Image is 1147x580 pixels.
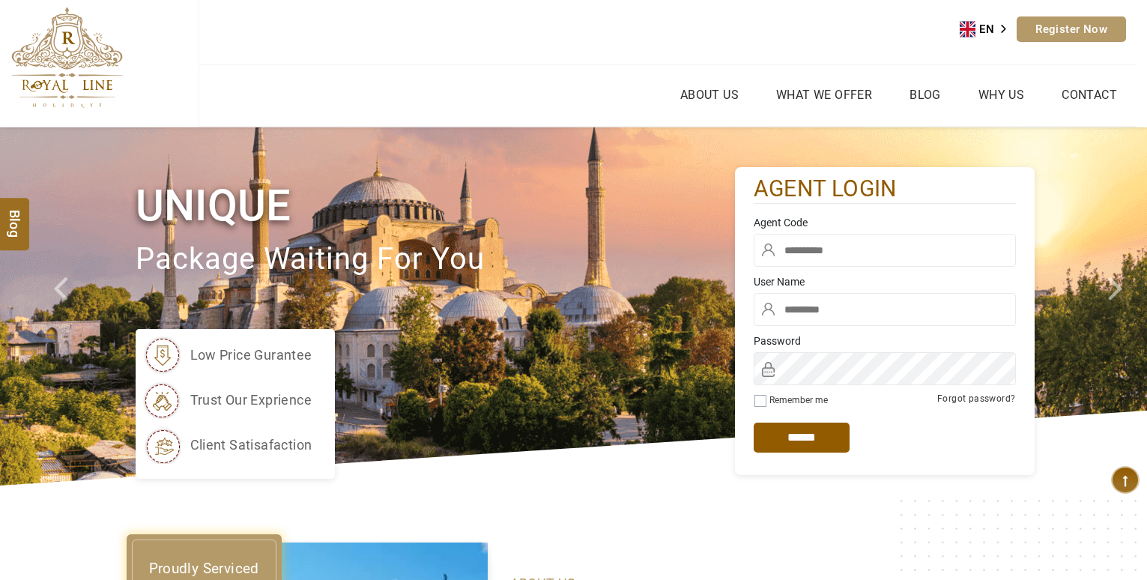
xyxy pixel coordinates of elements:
a: Why Us [975,84,1028,106]
a: Contact [1058,84,1121,106]
label: Password [754,333,1016,348]
h2: agent login [754,175,1016,204]
label: Remember me [769,395,828,405]
p: package waiting for you [136,235,735,285]
a: What we Offer [772,84,876,106]
li: trust our exprience [143,381,312,419]
img: The Royal Line Holidays [11,7,123,108]
label: Agent Code [754,215,1016,230]
h1: Unique [136,178,735,234]
li: client satisafaction [143,426,312,464]
a: EN [960,18,1017,40]
span: Blog [5,209,25,222]
a: Forgot password? [937,393,1015,404]
a: Register Now [1017,16,1126,42]
a: Check next prev [34,127,92,486]
a: Blog [906,84,945,106]
a: About Us [677,84,742,106]
div: Language [960,18,1017,40]
a: Check next image [1089,127,1147,486]
label: User Name [754,274,1016,289]
aside: Language selected: English [960,18,1017,40]
li: low price gurantee [143,336,312,374]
